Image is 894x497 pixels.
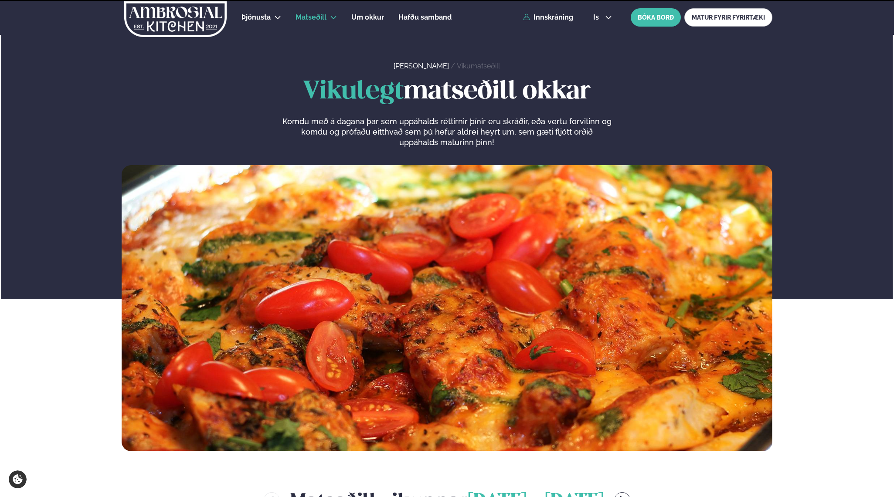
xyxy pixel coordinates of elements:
[451,62,457,70] span: /
[351,13,384,21] span: Um okkur
[9,470,27,488] a: Cookie settings
[241,12,271,23] a: Þjónusta
[398,13,452,21] span: Hafðu samband
[351,12,384,23] a: Um okkur
[122,165,772,451] img: image alt
[684,8,772,27] a: MATUR FYRIR FYRIRTÆKI
[593,14,602,21] span: is
[122,78,772,106] h1: matseðill okkar
[241,13,271,21] span: Þjónusta
[398,12,452,23] a: Hafðu samband
[303,80,404,104] span: Vikulegt
[296,13,326,21] span: Matseðill
[631,8,681,27] button: BÓKA BORÐ
[586,14,619,21] button: is
[296,12,326,23] a: Matseðill
[523,14,573,21] a: Innskráning
[457,62,500,70] a: Vikumatseðill
[282,116,612,148] p: Komdu með á dagana þar sem uppáhalds réttirnir þínir eru skráðir, eða vertu forvitinn og komdu og...
[123,1,228,37] img: logo
[394,62,449,70] a: [PERSON_NAME]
